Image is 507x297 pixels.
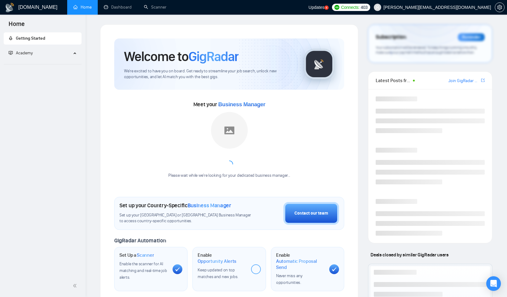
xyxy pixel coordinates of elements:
span: GigRadar Automation [114,237,166,244]
span: Connects: [341,4,359,11]
span: Subscription [376,32,406,42]
img: gigradar-logo.png [304,49,334,79]
span: Deals closed by similar GigRadar users [368,249,451,260]
span: Scanner [137,252,154,258]
div: Please wait while we're looking for your dedicated business manager... [165,173,294,179]
span: Getting Started [16,36,45,41]
span: Enable the scanner for AI matching and real-time job alerts. [119,261,167,280]
a: 5 [324,5,329,10]
h1: Enable [198,252,246,264]
img: logo [5,3,15,13]
span: Academy [9,50,33,56]
a: searchScanner [144,5,166,10]
span: user [375,5,380,9]
button: Contact our team [283,202,339,225]
span: Opportunity Alerts [198,258,236,264]
span: Academy [16,50,33,56]
div: Open Intercom Messenger [486,276,501,291]
h1: Set Up a [119,252,154,258]
text: 5 [326,6,327,9]
li: Academy Homepage [4,62,82,66]
span: double-left [73,283,79,289]
span: Business Manager [218,101,265,107]
span: Business Manager [188,202,231,209]
span: Meet your [193,101,265,108]
div: Reminder [458,33,485,41]
span: Updates [308,5,324,10]
span: Home [4,20,30,32]
h1: Enable [276,252,324,270]
a: setting [495,5,505,10]
span: Automatic Proposal Send [276,258,324,270]
span: GigRadar [188,48,239,65]
span: loading [226,161,233,168]
button: setting [495,2,505,12]
span: Latest Posts from the GigRadar Community [376,77,411,84]
span: Set up your [GEOGRAPHIC_DATA] or [GEOGRAPHIC_DATA] Business Manager to access country-specific op... [119,212,251,224]
img: placeholder.png [211,112,248,149]
img: upwork-logo.png [334,5,339,10]
span: rocket [9,36,13,40]
span: Your subscription will be renewed. To keep things running smoothly, make sure your payment method... [376,45,477,55]
div: Contact our team [294,210,328,217]
span: We're excited to have you on board. Get ready to streamline your job search, unlock new opportuni... [124,68,294,80]
li: Getting Started [4,32,82,45]
span: Keep updated on top matches and new jobs. [198,267,238,279]
h1: Welcome to [124,48,239,65]
a: export [481,78,485,83]
span: fund-projection-screen [9,51,13,55]
h1: Set up your Country-Specific [119,202,231,209]
a: dashboardDashboard [104,5,132,10]
a: homeHome [73,5,92,10]
a: Join GigRadar Slack Community [448,78,480,84]
span: Never miss any opportunities. [276,273,302,285]
span: 403 [361,4,367,11]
